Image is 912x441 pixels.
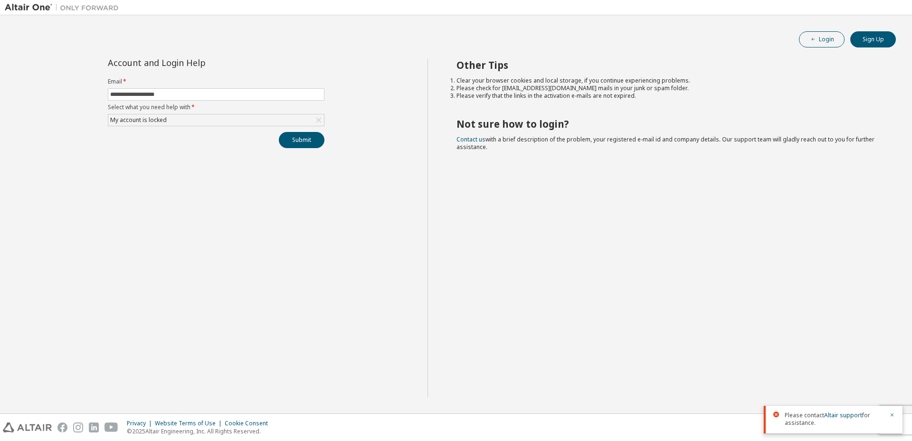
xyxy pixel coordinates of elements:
[456,135,485,143] a: Contact us
[850,31,896,47] button: Sign Up
[456,84,879,92] li: Please check for [EMAIL_ADDRESS][DOMAIN_NAME] mails in your junk or spam folder.
[456,59,879,71] h2: Other Tips
[279,132,324,148] button: Submit
[108,103,324,111] label: Select what you need help with
[73,422,83,432] img: instagram.svg
[456,118,879,130] h2: Not sure how to login?
[5,3,123,12] img: Altair One
[456,135,874,151] span: with a brief description of the problem, your registered e-mail id and company details. Our suppo...
[108,114,324,126] div: My account is locked
[108,59,281,66] div: Account and Login Help
[155,420,225,427] div: Website Terms of Use
[456,92,879,100] li: Please verify that the links in the activation e-mails are not expired.
[104,422,118,432] img: youtube.svg
[127,420,155,427] div: Privacy
[785,412,883,427] span: Please contact for assistance.
[127,427,274,435] p: © 2025 Altair Engineering, Inc. All Rights Reserved.
[109,115,168,125] div: My account is locked
[824,411,862,419] a: Altair support
[3,422,52,432] img: altair_logo.svg
[57,422,67,432] img: facebook.svg
[108,78,324,85] label: Email
[456,77,879,84] li: Clear your browser cookies and local storage, if you continue experiencing problems.
[225,420,274,427] div: Cookie Consent
[799,31,845,47] button: Login
[89,422,99,432] img: linkedin.svg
